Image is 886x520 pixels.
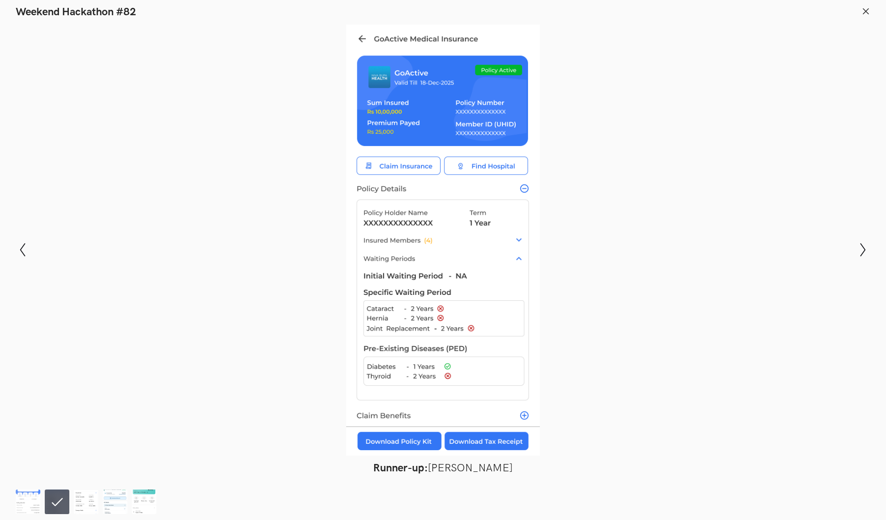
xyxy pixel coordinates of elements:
[103,490,127,514] img: Srinivasan_Policy_detailssss.png
[148,462,738,475] figcaption: [PERSON_NAME]
[74,490,98,514] img: UX_Challenge.png
[16,490,40,514] img: amruth-niva.png
[373,462,428,475] strong: Runner-up:
[16,6,136,19] h1: Weekend Hackathon #82
[132,490,156,514] img: Niva_Bupa_Redesign_-_Pulkit_Yadav.png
